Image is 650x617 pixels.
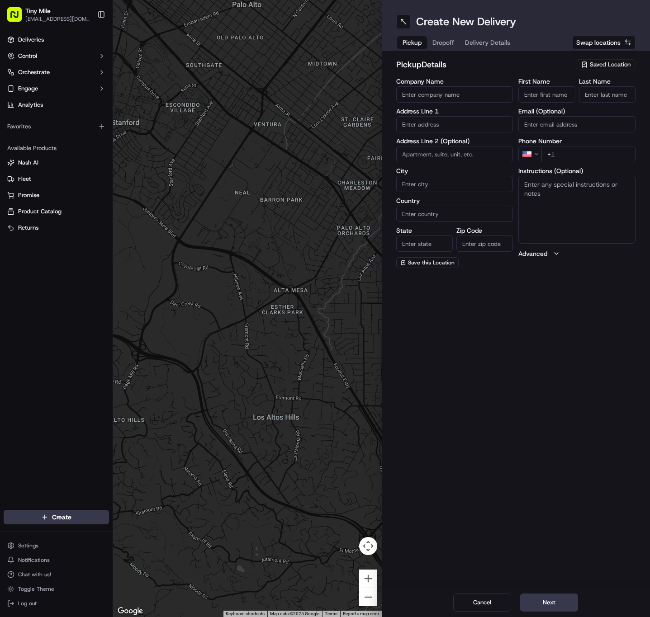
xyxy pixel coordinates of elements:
[7,175,105,183] a: Fleet
[325,611,337,616] a: Terms (opens in new tab)
[18,36,44,44] span: Deliveries
[343,611,379,616] a: Report a map error
[465,38,510,47] span: Delivery Details
[396,78,513,85] label: Company Name
[9,132,16,140] div: 📗
[226,611,265,617] button: Keyboard shortcuts
[396,86,513,103] input: Enter company name
[590,61,631,69] span: Saved Location
[25,15,90,23] button: [EMAIL_ADDRESS][DOMAIN_NAME]
[90,154,109,160] span: Pylon
[359,570,377,588] button: Zoom in
[76,132,84,140] div: 💻
[359,537,377,555] button: Map camera controls
[7,207,105,216] a: Product Catalog
[52,513,71,522] span: Create
[520,593,578,612] button: Next
[4,597,109,610] button: Log out
[518,168,636,174] label: Instructions (Optional)
[18,101,43,109] span: Analytics
[403,38,422,47] span: Pickup
[396,235,453,252] input: Enter state
[7,191,105,199] a: Promise
[579,86,636,103] input: Enter last name
[18,542,38,549] span: Settings
[396,108,513,114] label: Address Line 1
[396,58,571,71] h2: pickup Details
[18,207,62,216] span: Product Catalog
[416,14,516,29] h1: Create New Delivery
[4,188,109,203] button: Promise
[18,132,69,141] span: Knowledge Base
[270,611,319,616] span: Map data ©2025 Google
[576,38,621,47] span: Swap locations
[4,155,109,170] button: Nash AI
[31,96,114,103] div: We're available if you need us!
[396,138,513,144] label: Address Line 2 (Optional)
[456,235,513,252] input: Enter zip code
[18,159,38,167] span: Nash AI
[453,593,511,612] button: Cancel
[18,571,51,578] span: Chat with us!
[18,175,31,183] span: Fleet
[432,38,454,47] span: Dropoff
[396,176,513,192] input: Enter city
[4,568,109,581] button: Chat with us!
[518,78,575,85] label: First Name
[396,257,459,268] button: Save this Location
[4,221,109,235] button: Returns
[396,116,513,132] input: Enter address
[25,6,51,15] button: Tiny Mile
[4,49,109,63] button: Control
[396,146,513,162] input: Apartment, suite, unit, etc.
[18,600,37,607] span: Log out
[518,108,636,114] label: Email (Optional)
[396,206,513,222] input: Enter country
[518,249,547,258] label: Advanced
[4,141,109,155] div: Available Products
[4,554,109,566] button: Notifications
[579,78,636,85] label: Last Name
[4,539,109,552] button: Settings
[18,68,50,76] span: Orchestrate
[64,153,109,160] a: Powered byPylon
[4,4,94,25] button: Tiny Mile[EMAIL_ADDRESS][DOMAIN_NAME]
[4,204,109,219] button: Product Catalog
[9,9,27,28] img: Nash
[4,33,109,47] a: Deliveries
[18,556,50,564] span: Notifications
[18,224,38,232] span: Returns
[154,89,165,100] button: Start new chat
[85,132,145,141] span: API Documentation
[4,510,109,524] button: Create
[4,81,109,96] button: Engage
[24,59,163,68] input: Got a question? Start typing here...
[31,87,148,96] div: Start new chat
[518,86,575,103] input: Enter first name
[396,227,453,234] label: State
[4,583,109,595] button: Toggle Theme
[518,249,636,258] button: Advanced
[4,65,109,80] button: Orchestrate
[7,224,105,232] a: Returns
[396,168,513,174] label: City
[4,172,109,186] button: Fleet
[541,146,636,162] input: Enter phone number
[73,128,149,144] a: 💻API Documentation
[572,35,636,50] button: Swap locations
[396,198,513,204] label: Country
[18,52,37,60] span: Control
[408,259,455,266] span: Save this Location
[9,37,165,51] p: Welcome 👋
[518,116,636,132] input: Enter email address
[115,605,145,617] img: Google
[18,191,39,199] span: Promise
[456,227,513,234] label: Zip Code
[518,138,636,144] label: Phone Number
[115,605,145,617] a: Open this area in Google Maps (opens a new window)
[7,159,105,167] a: Nash AI
[18,585,54,593] span: Toggle Theme
[9,87,25,103] img: 1736555255976-a54dd68f-1ca7-489b-9aae-adbdc363a1c4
